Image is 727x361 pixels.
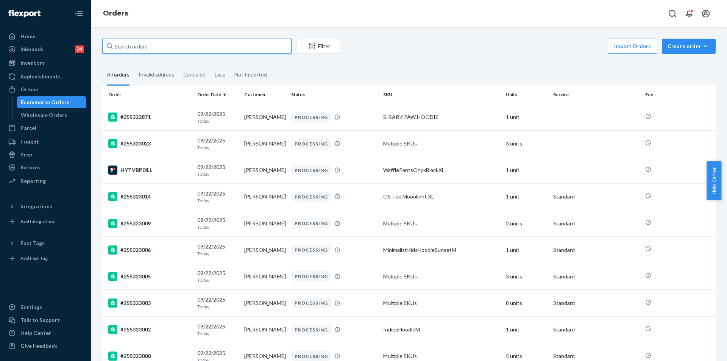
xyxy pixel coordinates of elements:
[5,30,86,42] a: Home
[197,110,238,124] div: 09/22/2025
[20,303,42,311] div: Settings
[503,183,550,210] td: 1 unit
[503,263,550,290] td: 3 units
[553,326,639,333] p: Standard
[20,255,48,261] div: Add Fast Tag
[20,239,45,247] div: Fast Tags
[5,175,86,187] a: Reporting
[5,340,86,352] button: Give Feedback
[108,298,191,308] div: #255323003
[197,137,238,151] div: 09/22/2025
[8,10,41,17] img: Flexport logo
[20,86,39,93] div: Orders
[20,203,52,210] div: Integrations
[20,177,46,185] div: Reporting
[682,6,697,21] button: Open notifications
[197,243,238,257] div: 09/22/2025
[503,86,550,104] th: Units
[642,86,716,104] th: Fee
[241,316,288,343] td: [PERSON_NAME]
[291,112,331,122] div: PROCESSING
[707,161,721,200] button: Help Center
[21,98,69,106] div: Ecommerce Orders
[553,193,639,200] p: Standard
[97,3,134,25] ol: breadcrumbs
[5,314,86,326] button: Talk to Support
[291,298,331,308] div: PROCESSING
[108,325,191,334] div: #255323002
[665,6,680,21] button: Open Search Box
[383,166,500,174] div: WafflePantsOnyxBlackXL
[107,65,129,86] div: All orders
[5,83,86,95] a: Orders
[241,183,288,210] td: [PERSON_NAME]
[503,130,550,157] td: 3 units
[20,329,51,337] div: Help Center
[553,246,639,254] p: Standard
[241,104,288,130] td: [PERSON_NAME]
[108,352,191,361] div: #255323000
[20,316,60,324] div: Talk to Support
[108,245,191,255] div: #255323006
[197,224,238,230] p: Today
[108,166,191,175] div: HYTVBP0ILL
[139,65,174,84] div: Invalid address
[197,118,238,124] p: Today
[291,218,331,228] div: PROCESSING
[102,39,292,54] input: Search orders
[383,193,500,200] div: OS Tee Moonlight XL
[20,73,61,80] div: Replenishments
[5,200,86,213] button: Integrations
[296,42,340,50] div: Filter
[662,39,716,54] button: Create order
[5,237,86,249] button: Fast Tags
[5,136,86,148] a: Freight
[503,290,550,316] td: 8 units
[20,33,36,40] div: Home
[553,273,639,280] p: Standard
[668,42,710,50] div: Create order
[20,138,39,145] div: Freight
[71,6,86,21] button: Close Navigation
[197,190,238,204] div: 09/22/2025
[197,144,238,151] p: Today
[108,219,191,228] div: #255323009
[17,96,87,108] a: Ecommerce Orders
[241,237,288,263] td: [PERSON_NAME]
[108,272,191,281] div: #255323005
[291,245,331,255] div: PROCESSING
[698,6,713,21] button: Open account menu
[5,161,86,173] a: Returns
[5,122,86,134] a: Parcel
[291,271,331,281] div: PROCESSING
[108,192,191,201] div: #255323014
[102,86,194,104] th: Order
[5,301,86,313] a: Settings
[291,192,331,202] div: PROCESSING
[553,220,639,227] p: Standard
[380,290,503,316] td: Multiple SKUs
[291,139,331,149] div: PROCESSING
[197,323,238,337] div: 09/22/2025
[197,330,238,337] p: Today
[288,86,380,104] th: Status
[383,246,500,254] div: MinimalistKidsHoodieSunsetM
[380,86,503,104] th: SKU
[380,210,503,237] td: Multiple SKUs
[503,316,550,343] td: 1 unit
[17,109,87,121] a: Wholesale Orders
[244,91,285,98] div: Customer
[241,130,288,157] td: [PERSON_NAME]
[5,148,86,161] a: Prep
[21,111,67,119] div: Wholesale Orders
[5,57,86,69] a: Inventory
[550,86,642,104] th: Service
[197,296,238,310] div: 09/22/2025
[5,327,86,339] a: Help Center
[503,237,550,263] td: 1 unit
[5,70,86,83] a: Replenishments
[20,218,54,225] div: Add Integration
[197,163,238,177] div: 09/22/2025
[241,290,288,316] td: [PERSON_NAME]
